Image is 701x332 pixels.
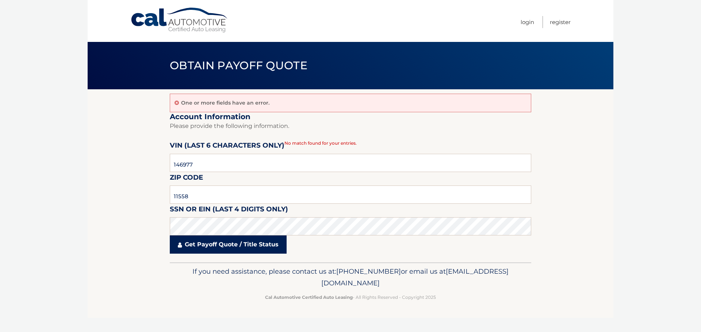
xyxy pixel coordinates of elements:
[336,267,401,276] span: [PHONE_NUMBER]
[170,140,284,153] label: VIN (last 6 characters only)
[521,16,534,28] a: Login
[170,235,287,254] a: Get Payoff Quote / Title Status
[175,266,526,289] p: If you need assistance, please contact us at: or email us at
[550,16,571,28] a: Register
[175,293,526,301] p: - All Rights Reserved - Copyright 2025
[170,204,288,217] label: SSN or EIN (last 4 digits only)
[170,59,307,72] span: Obtain Payoff Quote
[321,267,509,287] span: [EMAIL_ADDRESS][DOMAIN_NAME]
[170,112,531,121] h2: Account Information
[130,7,229,33] a: Cal Automotive
[284,140,357,146] span: No match found for your entries.
[265,294,353,300] strong: Cal Automotive Certified Auto Leasing
[170,121,531,131] p: Please provide the following information.
[170,172,203,185] label: Zip Code
[181,99,269,106] p: One or more fields have an error.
